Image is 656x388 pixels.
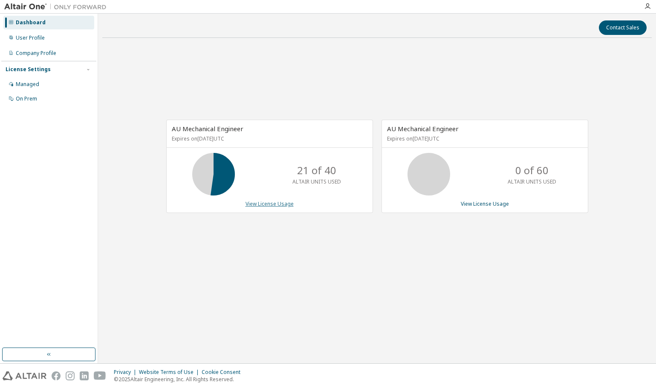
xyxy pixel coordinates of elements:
[139,369,202,376] div: Website Terms of Use
[16,95,37,102] div: On Prem
[3,371,46,380] img: altair_logo.svg
[80,371,89,380] img: linkedin.svg
[515,163,549,178] p: 0 of 60
[16,50,56,57] div: Company Profile
[94,371,106,380] img: youtube.svg
[599,20,647,35] button: Contact Sales
[202,369,246,376] div: Cookie Consent
[292,178,341,185] p: ALTAIR UNITS USED
[16,81,39,88] div: Managed
[114,369,139,376] div: Privacy
[461,200,509,207] a: View License Usage
[387,135,581,142] p: Expires on [DATE] UTC
[4,3,111,11] img: Altair One
[387,124,459,133] span: AU Mechanical Engineer
[52,371,61,380] img: facebook.svg
[172,124,243,133] span: AU Mechanical Engineer
[297,163,336,178] p: 21 of 40
[114,376,246,383] p: © 2025 Altair Engineering, Inc. All Rights Reserved.
[6,66,51,73] div: License Settings
[508,178,556,185] p: ALTAIR UNITS USED
[172,135,365,142] p: Expires on [DATE] UTC
[66,371,75,380] img: instagram.svg
[246,200,294,207] a: View License Usage
[16,34,45,41] div: User Profile
[16,19,46,26] div: Dashboard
